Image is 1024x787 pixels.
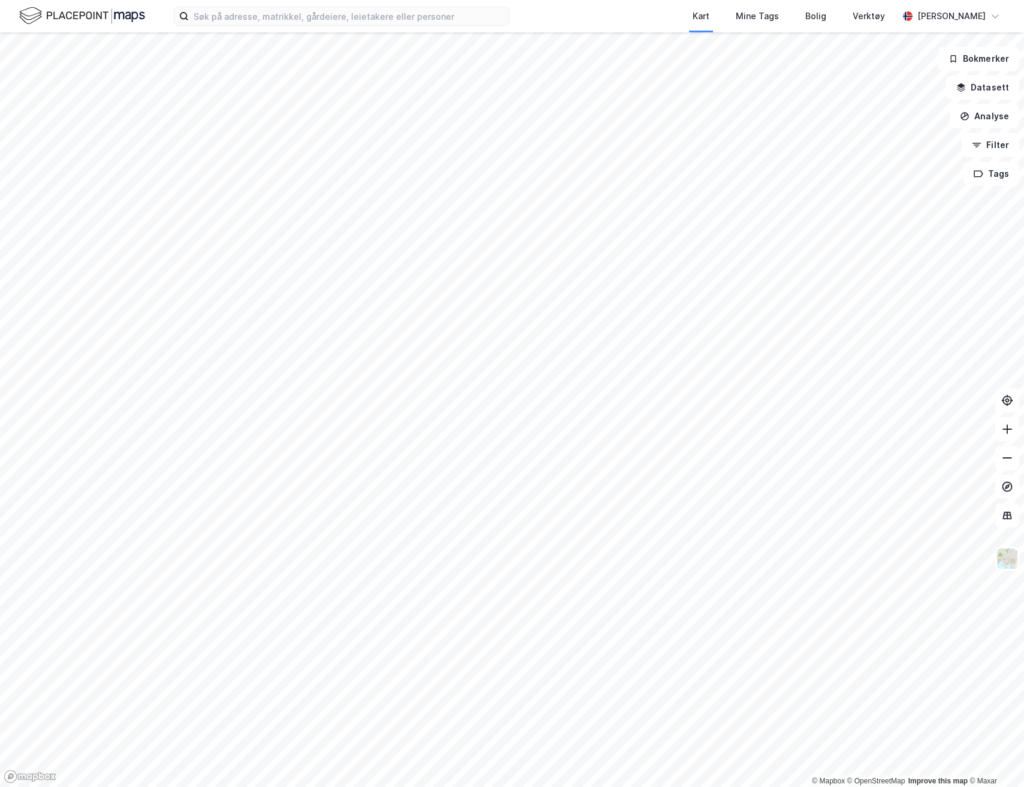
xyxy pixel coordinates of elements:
button: Datasett [946,76,1019,99]
button: Analyse [950,104,1019,128]
div: Bolig [805,9,826,23]
a: Mapbox homepage [4,770,56,783]
div: Kontrollprogram for chat [964,729,1024,787]
a: Improve this map [908,777,968,785]
div: Kart [693,9,709,23]
button: Tags [963,162,1019,186]
iframe: Chat Widget [964,729,1024,787]
button: Filter [962,133,1019,157]
div: Mine Tags [736,9,779,23]
div: Verktøy [853,9,885,23]
a: OpenStreetMap [847,777,905,785]
input: Søk på adresse, matrikkel, gårdeiere, leietakere eller personer [189,7,509,25]
a: Mapbox [812,777,845,785]
img: Z [996,547,1019,570]
button: Bokmerker [938,47,1019,71]
div: [PERSON_NAME] [917,9,986,23]
img: logo.f888ab2527a4732fd821a326f86c7f29.svg [19,5,145,26]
